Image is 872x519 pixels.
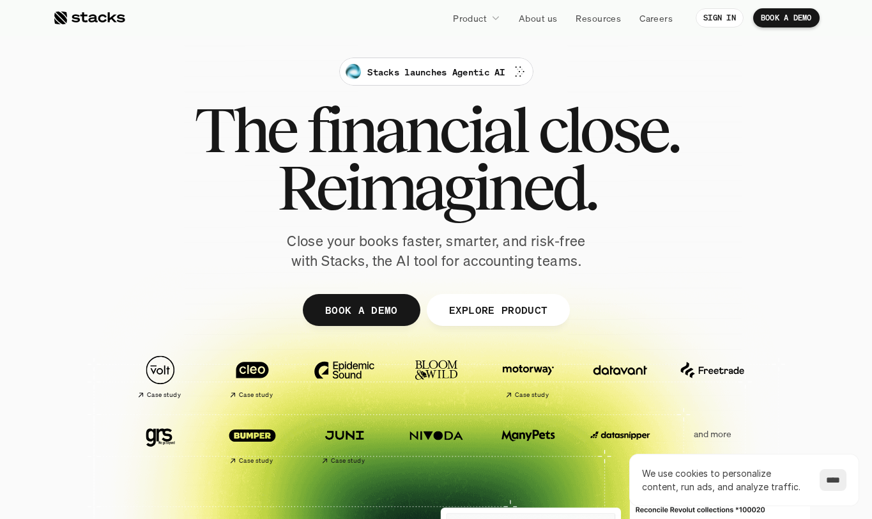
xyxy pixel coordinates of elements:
a: Resources [568,6,629,29]
a: BOOK A DEMO [302,294,420,326]
h2: Case study [239,391,273,399]
h2: Case study [239,457,273,465]
p: Resources [576,12,621,25]
p: BOOK A DEMO [761,13,812,22]
a: Case study [213,349,292,405]
a: Case study [213,414,292,470]
p: BOOK A DEMO [325,300,397,319]
span: close. [538,101,678,159]
a: BOOK A DEMO [753,8,820,27]
p: We use cookies to personalize content, run ads, and analyze traffic. [642,467,807,493]
h2: Case study [515,391,549,399]
p: Close your books faster, smarter, and risk-free with Stacks, the AI tool for accounting teams. [277,231,596,271]
span: financial [307,101,527,159]
span: The [194,101,296,159]
p: Stacks launches Agentic AI [367,65,505,79]
a: Careers [632,6,680,29]
a: Stacks launches Agentic AI [339,58,533,86]
a: Case study [489,349,568,405]
a: EXPLORE PRODUCT [426,294,570,326]
span: Reimagined. [277,159,595,216]
p: and more [673,429,752,440]
h2: Case study [147,391,181,399]
a: Case study [121,349,200,405]
a: Case study [305,414,384,470]
p: Careers [639,12,673,25]
p: About us [519,12,557,25]
p: EXPLORE PRODUCT [448,300,547,319]
h2: Case study [331,457,365,465]
p: Product [453,12,487,25]
a: SIGN IN [696,8,744,27]
p: SIGN IN [703,13,736,22]
a: About us [511,6,565,29]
